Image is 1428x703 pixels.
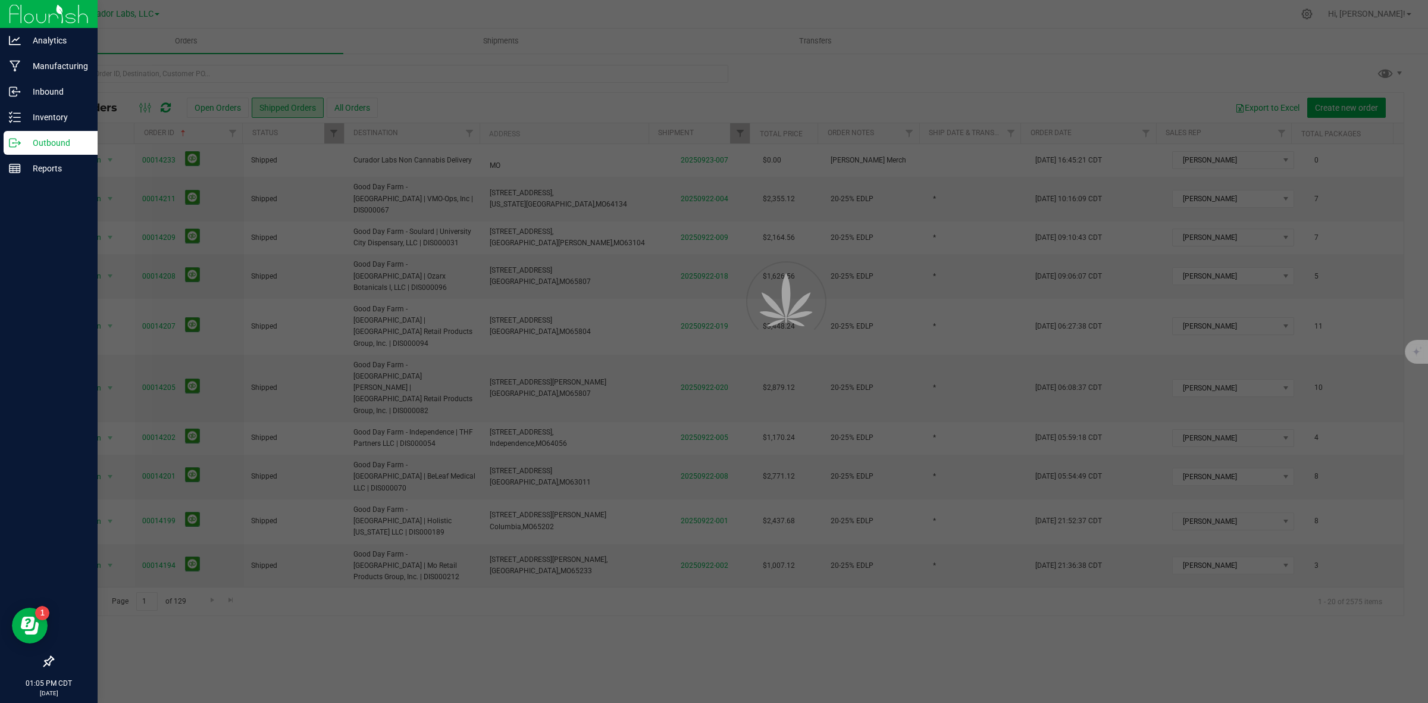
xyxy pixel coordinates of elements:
[35,606,49,620] iframe: Resource center unread badge
[21,110,92,124] p: Inventory
[9,86,21,98] inline-svg: Inbound
[21,59,92,73] p: Manufacturing
[9,137,21,149] inline-svg: Outbound
[21,136,92,150] p: Outbound
[9,163,21,174] inline-svg: Reports
[9,111,21,123] inline-svg: Inventory
[21,161,92,176] p: Reports
[21,33,92,48] p: Analytics
[12,608,48,643] iframe: Resource center
[21,85,92,99] p: Inbound
[9,35,21,46] inline-svg: Analytics
[5,689,92,698] p: [DATE]
[5,678,92,689] p: 01:05 PM CDT
[9,60,21,72] inline-svg: Manufacturing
